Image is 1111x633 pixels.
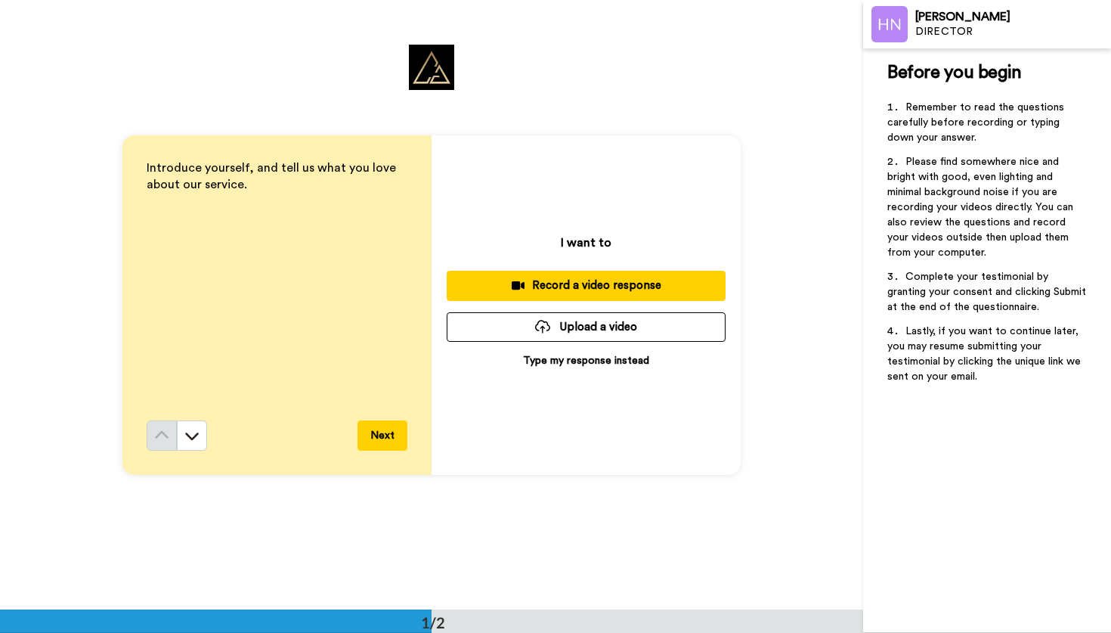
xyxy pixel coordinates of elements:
div: Record a video response [459,278,713,293]
button: Upload a video [447,312,726,342]
div: 1/2 [397,612,469,633]
p: I want to [561,234,611,252]
span: Complete your testimonial by granting your consent and clicking Submit at the end of the question... [887,272,1089,312]
div: [PERSON_NAME] [915,10,1110,24]
span: Please find somewhere nice and bright with good, even lighting and minimal background noise if yo... [887,157,1076,258]
button: Next [357,420,407,451]
span: Remember to read the questions carefully before recording or typing down your answer. [887,102,1067,143]
div: DIRECTOR [915,26,1110,39]
p: Type my response instead [523,353,649,368]
span: Lastly, if you want to continue later, you may resume submitting your testimonial by clicking the... [887,326,1084,382]
img: Profile Image [871,6,908,42]
span: Introduce yourself, and tell us what you love about our service. [147,162,399,191]
button: Record a video response [447,271,726,300]
span: Before you begin [887,64,1021,82]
